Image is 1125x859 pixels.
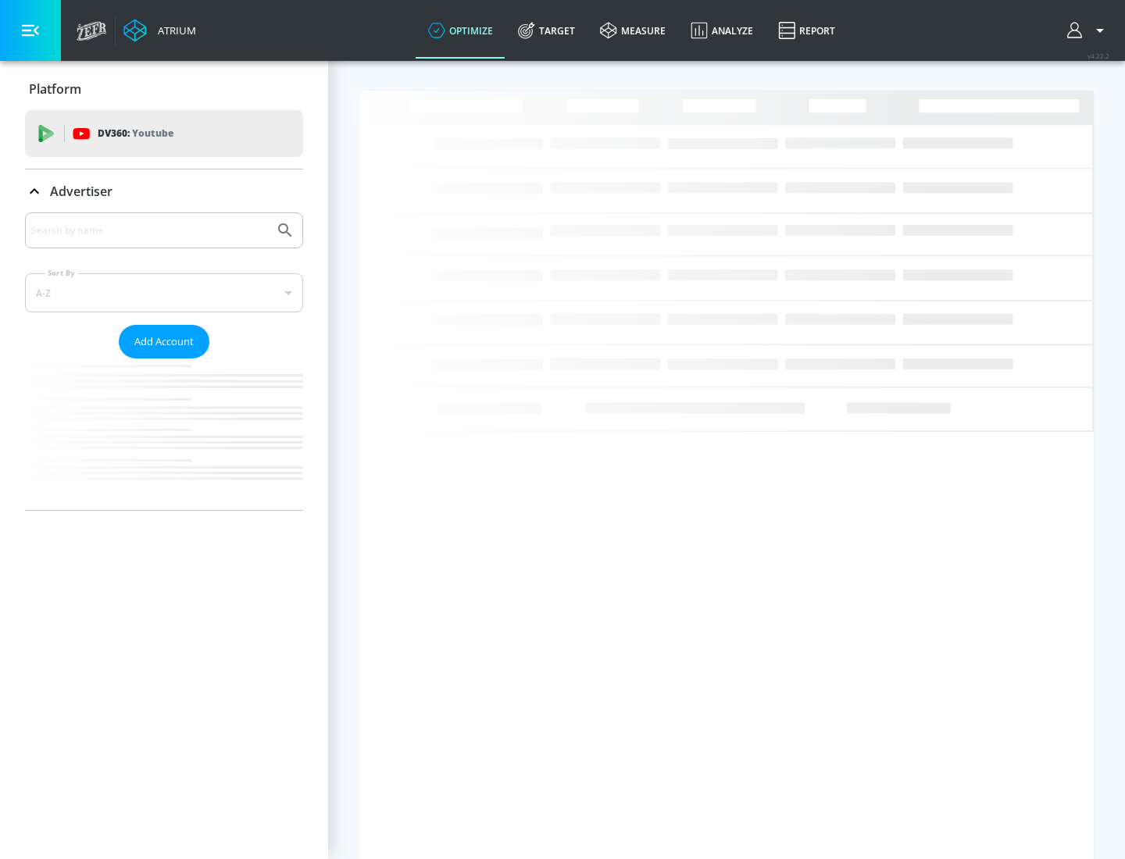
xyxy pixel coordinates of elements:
[98,125,173,142] p: DV360:
[123,19,196,42] a: Atrium
[416,2,505,59] a: optimize
[25,358,303,510] nav: list of Advertiser
[45,268,78,278] label: Sort By
[50,183,112,200] p: Advertiser
[134,333,194,351] span: Add Account
[29,80,81,98] p: Platform
[25,212,303,510] div: Advertiser
[505,2,587,59] a: Target
[152,23,196,37] div: Atrium
[766,2,848,59] a: Report
[119,325,209,358] button: Add Account
[1087,52,1109,60] span: v 4.22.2
[25,67,303,111] div: Platform
[25,273,303,312] div: A-Z
[132,125,173,141] p: Youtube
[31,220,268,241] input: Search by name
[678,2,766,59] a: Analyze
[587,2,678,59] a: measure
[25,169,303,213] div: Advertiser
[25,110,303,157] div: DV360: Youtube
